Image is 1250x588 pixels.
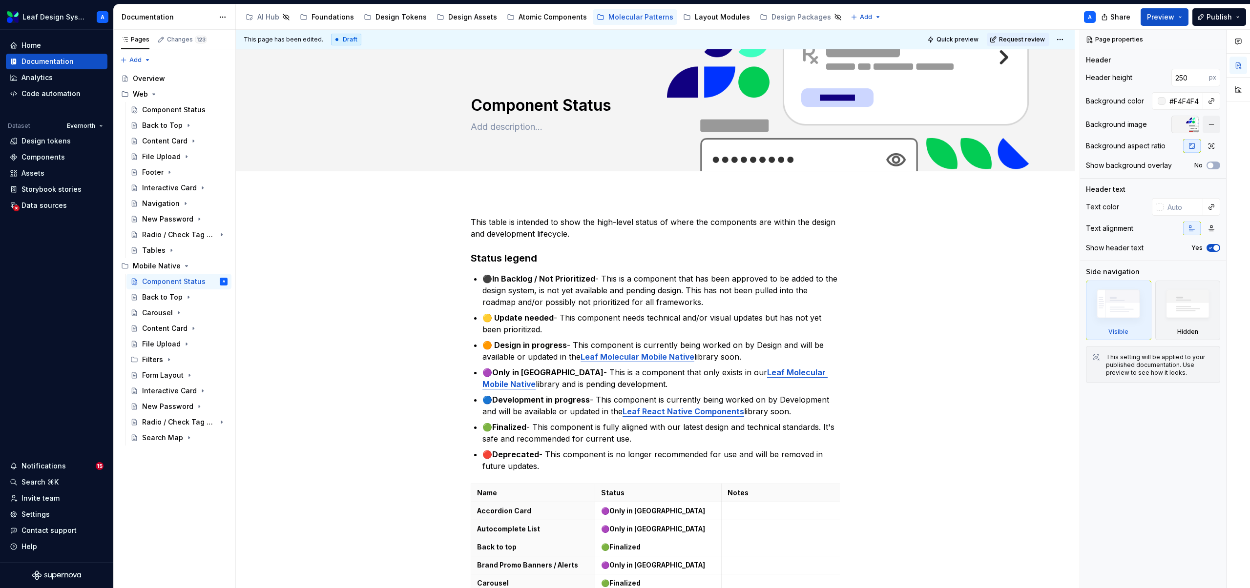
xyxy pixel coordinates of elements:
[1086,73,1132,82] div: Header height
[601,560,716,570] p: 🟣
[117,53,154,67] button: Add
[477,579,509,587] strong: Carousel
[142,324,187,333] div: Content Card
[117,71,231,446] div: Page tree
[122,12,214,22] div: Documentation
[142,136,187,146] div: Content Card
[1086,267,1140,277] div: Side navigation
[482,273,840,308] p: ⚫️ - This is a component that has been approved to be added to the design system, is not yet avai...
[1164,198,1203,216] input: Auto
[6,490,107,506] a: Invite team
[1086,184,1125,194] div: Header text
[126,149,231,164] a: File Upload
[477,524,589,534] p: Autocomplete List
[6,133,107,149] a: Design tokens
[608,12,673,22] div: Molecular Patterns
[6,539,107,554] button: Help
[32,570,81,580] svg: Supernova Logo
[609,579,641,587] strong: Finalized
[7,11,19,23] img: 6e787e26-f4c0-4230-8924-624fe4a2d214.png
[1166,92,1203,110] input: Auto
[6,70,107,85] a: Analytics
[609,543,641,551] strong: Finalized
[126,321,231,336] a: Content Card
[133,261,181,271] div: Mobile Native
[1209,74,1216,81] p: px
[1088,13,1092,21] div: A
[142,230,216,240] div: Radio / Check Tag Group
[21,89,81,99] div: Code automation
[1086,120,1147,129] div: Background image
[142,433,183,443] div: Search Map
[477,543,517,551] strong: Back to top
[1106,353,1214,377] div: This setting will be applied to your published documentation. Use preview to see how it looks.
[142,167,164,177] div: Footer
[1086,161,1172,170] div: Show background overlay
[1192,8,1246,26] button: Publish
[6,198,107,213] a: Data sources
[469,94,838,117] textarea: Component Status
[1207,12,1232,22] span: Publish
[62,119,107,133] button: Evernorth
[1086,141,1166,151] div: Background aspect ratio
[503,9,591,25] a: Atomic Components
[242,7,846,27] div: Page tree
[1086,281,1151,340] div: Visible
[482,421,840,445] p: 🟢 - This component is fully aligned with our latest design and technical standards. It's safe and...
[375,12,427,22] div: Design Tokens
[1086,96,1144,106] div: Background color
[126,243,231,258] a: Tables
[142,152,181,162] div: File Upload
[195,36,207,43] span: 123
[482,313,554,323] strong: 🟡 Update needed
[257,12,279,22] div: AI Hub
[477,488,589,498] p: Name
[471,216,840,240] p: This table is intended to show the high-level status of where the components are within the desig...
[142,277,206,286] div: Component Status
[22,12,85,22] div: Leaf Design System
[129,56,142,64] span: Add
[987,33,1049,46] button: Request review
[601,578,716,588] p: 🟢
[601,488,716,498] p: Status
[601,542,716,552] p: 🟢
[21,152,65,162] div: Components
[482,339,840,363] p: - This component is currently being worked on by Design and will be available or updated in the l...
[6,38,107,53] a: Home
[848,10,884,24] button: Add
[126,227,231,243] a: Radio / Check Tag Group
[142,355,163,365] div: Filters
[6,507,107,522] a: Settings
[21,526,77,535] div: Contact support
[21,493,60,503] div: Invite team
[482,340,567,350] strong: 🟠 Design in progress
[860,13,872,21] span: Add
[142,386,197,396] div: Interactive Card
[492,422,526,432] strong: Finalized
[223,277,225,286] div: A
[21,168,44,178] div: Assets
[482,366,840,390] p: 🟣 - This is a component that only exists in our library and is pending development.
[695,12,750,22] div: Layout Modules
[142,183,197,193] div: Interactive Card
[482,394,840,417] p: 🔵 - This component is currently being worked on by Development and will be available or updated i...
[1096,8,1137,26] button: Share
[756,9,846,25] a: Design Packages
[142,370,184,380] div: Form Layout
[21,201,67,210] div: Data sources
[492,367,604,377] strong: Only in [GEOGRAPHIC_DATA]
[937,36,979,43] span: Quick preview
[67,122,95,130] span: Evernorth
[1086,243,1144,253] div: Show header text
[601,506,716,516] p: 🟣
[142,402,193,411] div: New Password
[679,9,754,25] a: Layout Modules
[312,12,354,22] div: Foundations
[581,352,694,362] a: Leaf Molecular Mobile Native
[126,133,231,149] a: Content Card
[609,561,705,569] strong: Only in [GEOGRAPHIC_DATA]
[126,336,231,352] a: File Upload
[477,506,589,516] p: Accordion Card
